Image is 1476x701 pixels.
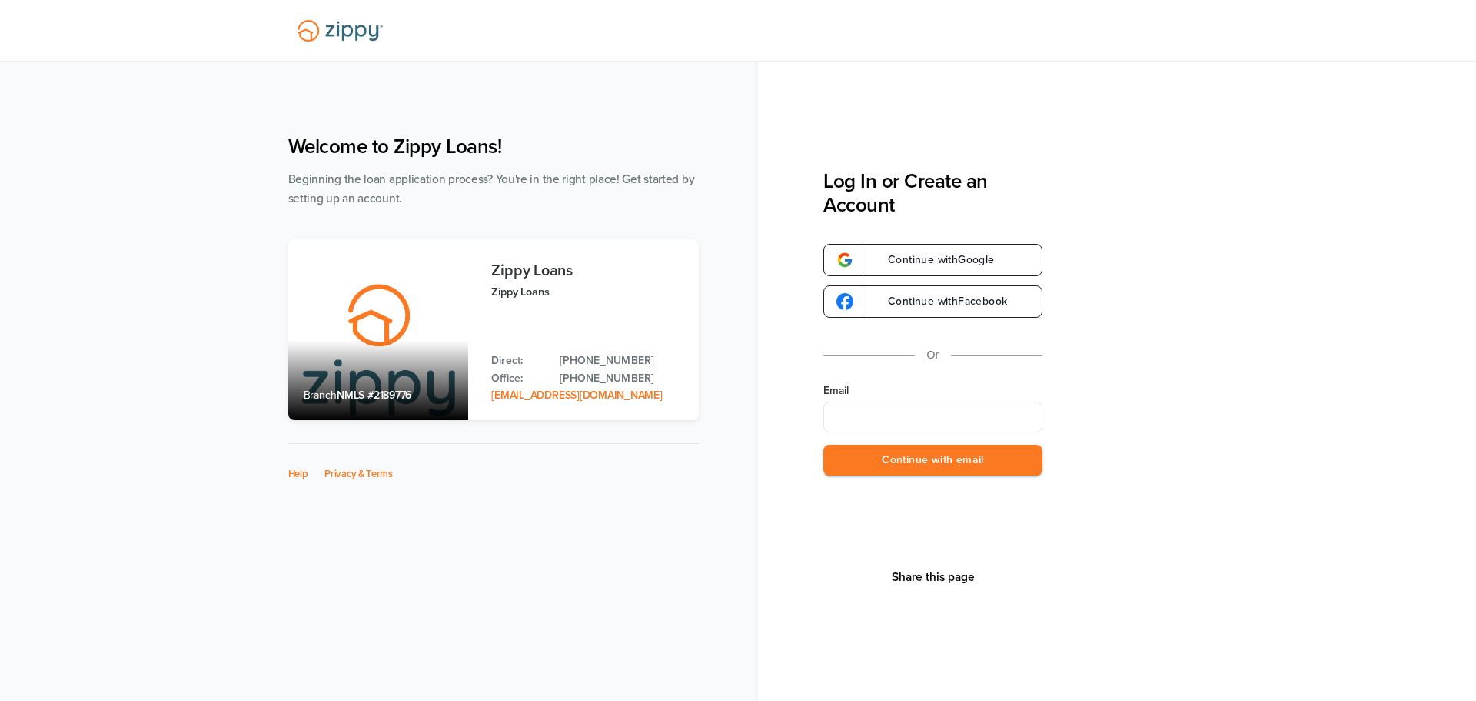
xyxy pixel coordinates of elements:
button: Share This Page [887,569,979,585]
a: Privacy & Terms [324,468,393,480]
span: NMLS #2189776 [337,389,411,402]
h3: Log In or Create an Account [823,169,1042,217]
p: Office: [491,370,544,387]
a: Email Address: zippyguide@zippymh.com [491,389,662,402]
label: Email [823,383,1042,399]
img: Lender Logo [288,13,392,48]
p: Or [927,345,939,365]
p: Direct: [491,352,544,369]
input: Email Address [823,402,1042,432]
a: Office Phone: 512-975-2947 [560,370,683,387]
img: google-logo [836,252,853,269]
span: Branch [304,389,337,402]
a: google-logoContinue withGoogle [823,244,1042,276]
p: Zippy Loans [491,283,683,301]
a: Help [288,468,308,480]
a: google-logoContinue withFacebook [823,285,1042,318]
button: Continue with email [823,445,1042,476]
h3: Zippy Loans [491,262,683,279]
span: Beginning the loan application process? You're in the right place! Get started by setting up an a... [288,172,695,205]
h1: Welcome to Zippy Loans! [288,135,699,159]
img: google-logo [836,293,853,310]
a: Direct Phone: 512-975-2947 [560,352,683,369]
span: Continue with Google [873,255,995,265]
span: Continue with Facebook [873,296,1007,307]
